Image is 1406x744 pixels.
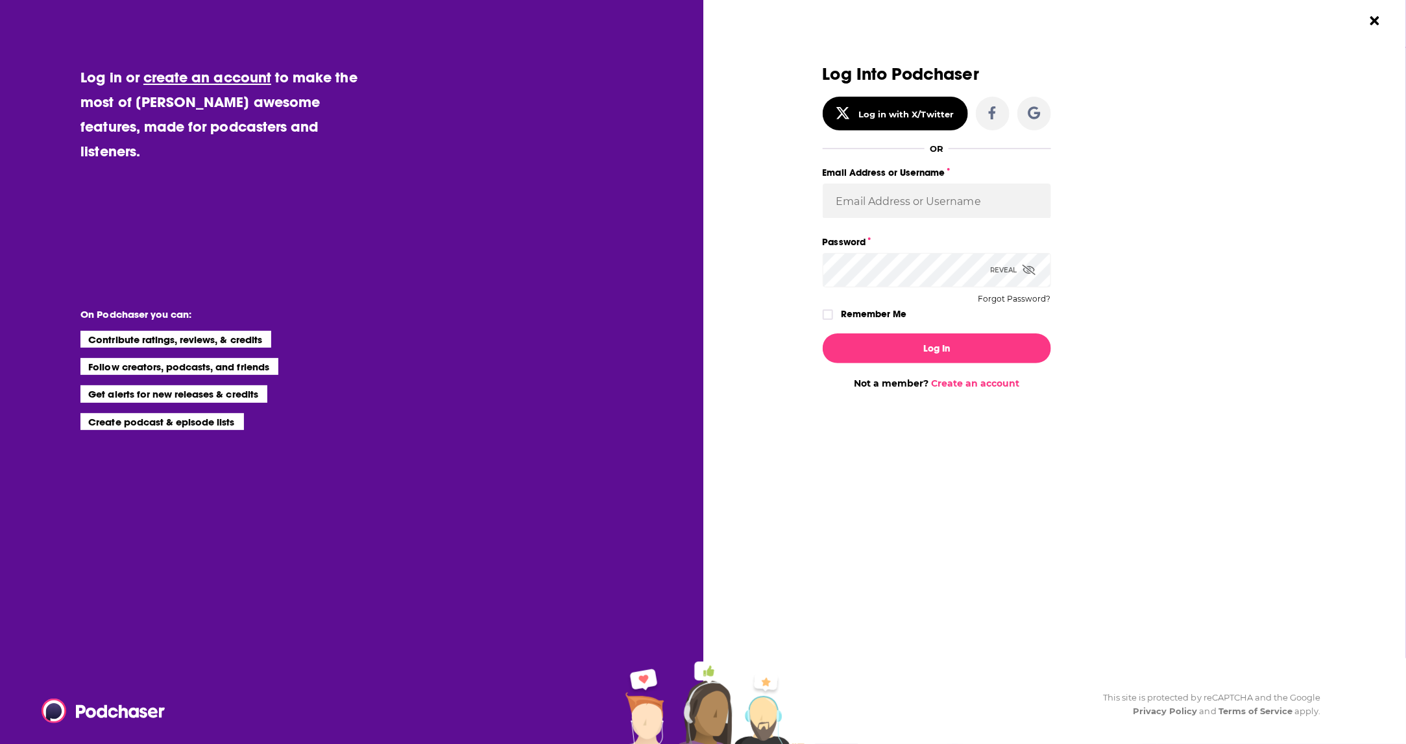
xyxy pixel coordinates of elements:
[823,65,1051,84] h3: Log Into Podchaser
[930,143,943,154] div: OR
[1093,691,1321,718] div: This site is protected by reCAPTCHA and the Google and apply.
[823,333,1051,363] button: Log In
[80,308,340,320] li: On Podchaser you can:
[143,68,271,86] a: create an account
[80,385,267,402] li: Get alerts for new releases & credits
[991,253,1036,287] div: Reveal
[841,306,906,322] label: Remember Me
[42,699,166,723] img: Podchaser - Follow, Share and Rate Podcasts
[931,378,1019,389] a: Create an account
[1218,706,1293,716] a: Terms of Service
[823,164,1051,181] label: Email Address or Username
[823,378,1051,389] div: Not a member?
[858,109,954,119] div: Log in with X/Twitter
[80,413,243,430] li: Create podcast & episode lists
[42,699,156,723] a: Podchaser - Follow, Share and Rate Podcasts
[823,97,968,130] button: Log in with X/Twitter
[80,358,278,375] li: Follow creators, podcasts, and friends
[823,234,1051,250] label: Password
[80,331,271,348] li: Contribute ratings, reviews, & credits
[823,184,1051,219] input: Email Address or Username
[1363,8,1387,33] button: Close Button
[978,294,1051,304] button: Forgot Password?
[1133,706,1198,716] a: Privacy Policy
